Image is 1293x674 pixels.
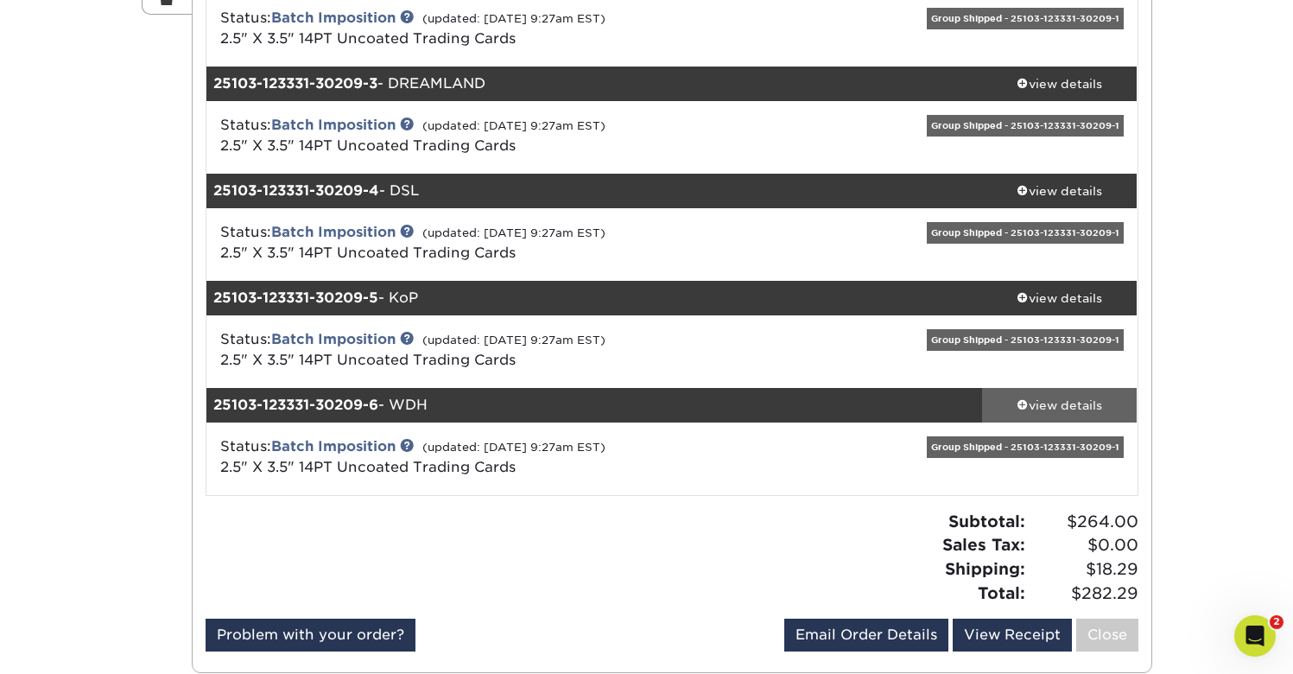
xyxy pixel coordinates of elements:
a: Batch Imposition [271,117,396,133]
strong: 25103-123331-30209-4 [213,182,379,199]
strong: Sales Tax: [942,535,1025,554]
div: Group Shipped - 25103-123331-30209-1 [927,222,1124,244]
small: (updated: [DATE] 9:27am EST) [422,226,605,239]
div: Status: [207,8,827,49]
span: $282.29 [1030,582,1138,606]
div: - DSL [206,174,982,208]
strong: Total: [978,583,1025,602]
strong: 25103-123331-30209-3 [213,75,377,92]
span: $264.00 [1030,510,1138,534]
a: Problem with your order? [206,619,415,652]
a: 2.5" X 3.5" 14PT Uncoated Trading Cards [220,459,516,475]
span: $0.00 [1030,533,1138,557]
a: view details [982,388,1138,423]
span: $18.29 [1030,557,1138,582]
div: Status: [207,115,827,156]
div: Status: [207,436,827,478]
div: Status: [207,222,827,264]
a: Batch Imposition [271,10,396,26]
a: view details [982,281,1138,315]
a: View Receipt [953,619,1072,652]
a: Batch Imposition [271,224,396,240]
a: Close [1076,619,1138,652]
strong: 25103-123331-30209-5 [213,289,378,306]
small: (updated: [DATE] 9:27am EST) [422,334,605,347]
div: - WDH [206,388,982,423]
div: Group Shipped - 25103-123331-30209-1 [927,329,1124,351]
a: 2.5" X 3.5" 14PT Uncoated Trading Cards [220,30,516,47]
strong: Shipping: [945,559,1025,578]
small: (updated: [DATE] 9:27am EST) [422,441,605,454]
a: 2.5" X 3.5" 14PT Uncoated Trading Cards [220,137,516,154]
small: (updated: [DATE] 9:27am EST) [422,119,605,132]
strong: Subtotal: [948,512,1025,531]
a: view details [982,67,1138,101]
div: view details [982,289,1138,307]
div: view details [982,182,1138,200]
iframe: Intercom live chat [1234,615,1276,657]
div: Group Shipped - 25103-123331-30209-1 [927,436,1124,458]
a: 2.5" X 3.5" 14PT Uncoated Trading Cards [220,352,516,368]
a: Batch Imposition [271,438,396,455]
div: view details [982,75,1138,92]
div: - KoP [206,281,982,315]
a: view details [982,174,1138,208]
span: 2 [1270,615,1283,629]
div: Group Shipped - 25103-123331-30209-1 [927,115,1124,137]
strong: 25103-123331-30209-6 [213,397,378,413]
div: Group Shipped - 25103-123331-30209-1 [927,8,1124,29]
a: Batch Imposition [271,331,396,347]
div: Status: [207,329,827,371]
small: (updated: [DATE] 9:27am EST) [422,12,605,25]
div: - DREAMLAND [206,67,982,101]
a: 2.5" X 3.5" 14PT Uncoated Trading Cards [220,245,516,261]
div: view details [982,397,1138,414]
a: Email Order Details [784,619,948,652]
